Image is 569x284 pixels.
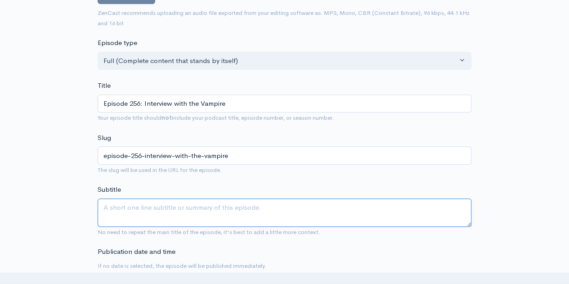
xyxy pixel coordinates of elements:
[98,133,111,143] label: Slug
[98,166,222,174] small: The slug will be used in the URL for the episode.
[98,38,137,48] label: Episode type
[98,114,334,122] small: Your episode title should include your podcast title, episode number, or season number.
[98,262,266,270] small: If no date is selected, the episode will be published immediately.
[98,9,470,27] small: ZenCast recommends uploading an audio file exported from your editing software as: MP3, Mono, CBR...
[98,95,471,113] input: What is the episode's title?
[98,52,471,70] button: Full (Complete content that stands by itself)
[98,185,121,195] label: Subtitle
[98,81,111,91] label: Title
[161,114,172,122] strong: not
[98,228,320,236] small: No need to repeat the main title of the episode, it's best to add a little more context.
[103,56,457,66] div: Full (Complete content that stands by itself)
[98,146,471,165] input: title-of-episode
[98,247,175,257] label: Publication date and time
